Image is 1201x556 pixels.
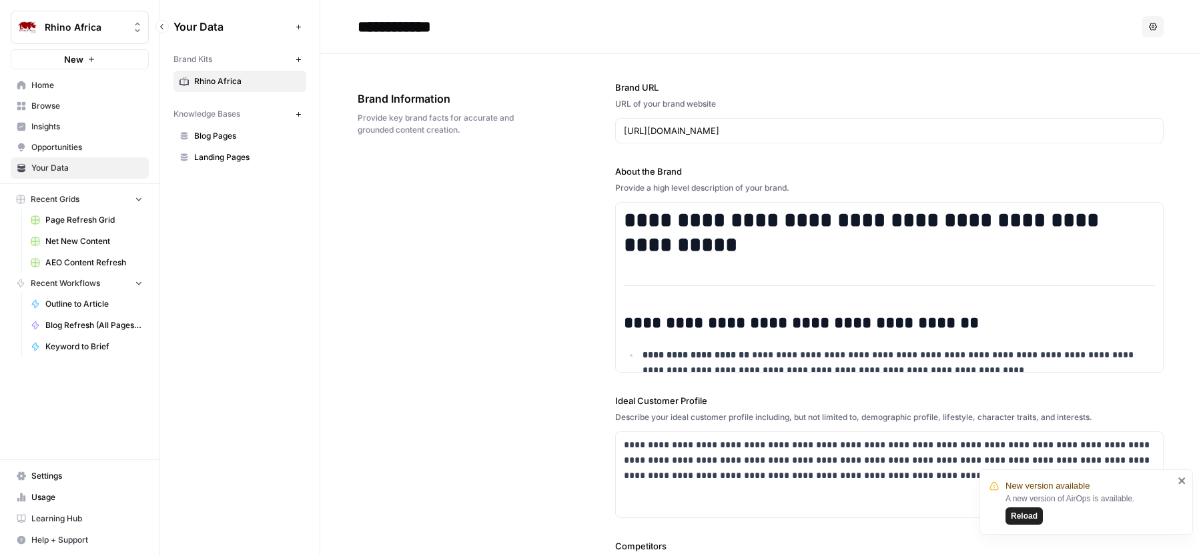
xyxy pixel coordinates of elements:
[11,95,149,117] a: Browse
[11,11,149,44] button: Workspace: Rhino Africa
[1006,479,1090,493] span: New version available
[25,315,149,336] a: Blog Refresh (All Pages - Test)
[45,235,143,247] span: Net New Content
[1011,510,1038,522] span: Reload
[1178,475,1187,486] button: close
[45,298,143,310] span: Outline to Article
[31,534,143,546] span: Help + Support
[615,394,1164,407] label: Ideal Customer Profile
[173,71,306,92] a: Rhino Africa
[11,529,149,551] button: Help + Support
[11,137,149,158] a: Opportunities
[31,193,79,205] span: Recent Grids
[45,257,143,269] span: AEO Content Refresh
[31,162,143,174] span: Your Data
[1006,507,1043,525] button: Reload
[615,411,1164,423] div: Describe your ideal customer profile including, but not limited to, demographic profile, lifestyl...
[1006,493,1174,525] div: A new version of AirOps is available.
[31,277,100,289] span: Recent Workflows
[194,75,300,87] span: Rhino Africa
[624,124,1155,137] input: www.sundaysoccer.com
[173,147,306,168] a: Landing Pages
[45,21,125,34] span: Rhino Africa
[11,116,149,137] a: Insights
[11,49,149,69] button: New
[31,513,143,525] span: Learning Hub
[31,141,143,153] span: Opportunities
[11,487,149,508] a: Usage
[11,75,149,96] a: Home
[25,293,149,315] a: Outline to Article
[615,165,1164,178] label: About the Brand
[15,15,39,39] img: Rhino Africa Logo
[11,273,149,293] button: Recent Workflows
[31,79,143,91] span: Home
[173,53,212,65] span: Brand Kits
[194,151,300,163] span: Landing Pages
[45,319,143,331] span: Blog Refresh (All Pages - Test)
[615,81,1164,94] label: Brand URL
[64,53,83,66] span: New
[45,214,143,226] span: Page Refresh Grid
[173,108,240,120] span: Knowledge Bases
[358,91,540,107] span: Brand Information
[31,491,143,503] span: Usage
[11,508,149,529] a: Learning Hub
[25,209,149,231] a: Page Refresh Grid
[11,465,149,487] a: Settings
[45,341,143,353] span: Keyword to Brief
[615,539,1164,553] label: Competitors
[31,100,143,112] span: Browse
[25,252,149,273] a: AEO Content Refresh
[173,19,290,35] span: Your Data
[11,189,149,209] button: Recent Grids
[11,157,149,179] a: Your Data
[615,182,1164,194] div: Provide a high level description of your brand.
[25,231,149,252] a: Net New Content
[173,125,306,147] a: Blog Pages
[194,130,300,142] span: Blog Pages
[31,470,143,482] span: Settings
[358,112,540,136] span: Provide key brand facts for accurate and grounded content creation.
[615,98,1164,110] div: URL of your brand website
[25,336,149,357] a: Keyword to Brief
[31,121,143,133] span: Insights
